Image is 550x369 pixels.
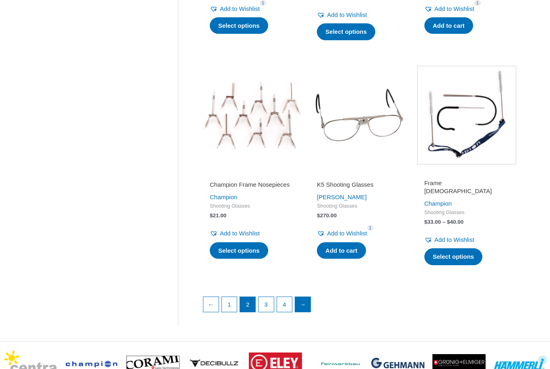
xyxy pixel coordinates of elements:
span: 1 [367,225,374,231]
a: Add to Wishlist [210,228,260,239]
a: Champion Frame Nosepieces [210,181,294,192]
a: Page 4 [277,297,292,312]
bdi: 21.00 [210,212,226,219]
a: Add to Wishlist [424,234,474,245]
span: $ [317,212,320,219]
a: Add to Wishlist [317,9,367,21]
span: $ [424,219,428,225]
bdi: 33.00 [424,219,441,225]
span: Shooting Glasses [317,203,401,210]
a: [PERSON_NAME] [317,194,366,200]
span: Shooting Glasses [424,209,509,216]
a: Select options for “Knobloch Nose Piece” [210,17,268,34]
a: K5 Shooting Glasses [317,181,401,192]
span: Add to Wishlist [434,5,474,12]
a: Champion [424,200,452,207]
span: Add to Wishlist [220,5,260,12]
a: Select options for “Champion Frame Nosepieces” [210,242,268,259]
bdi: 40.00 [447,219,463,225]
span: Add to Wishlist [327,11,367,18]
img: K5 Shooting Glasses [310,66,409,165]
a: Select options for “Frame Temples” [424,248,483,265]
span: Shooting Glasses [210,203,294,210]
h2: Frame [DEMOGRAPHIC_DATA] [424,179,509,195]
bdi: 270.00 [317,212,337,219]
a: Champion [210,194,237,200]
span: Page 2 [240,297,255,312]
a: → [295,297,310,312]
span: Add to Wishlist [327,230,367,237]
a: Add to Wishlist [424,3,474,14]
span: $ [210,212,213,219]
a: Add to cart: “Standard adjusting slide” [424,17,473,34]
a: Page 1 [222,297,237,312]
span: Add to Wishlist [220,230,260,237]
span: – [442,219,446,225]
span: Add to Wishlist [434,236,474,243]
h2: K5 Shooting Glasses [317,181,401,189]
iframe: Customer reviews powered by Trustpilot [210,169,294,179]
img: Champion Frame Nosepiece [203,66,302,165]
iframe: Customer reviews powered by Trustpilot [424,169,509,179]
a: Add to Wishlist [210,3,260,14]
span: $ [447,219,450,225]
h2: Champion Frame Nosepieces [210,181,294,189]
a: Add to cart: “K5 Shooting Glasses” [317,242,366,259]
img: Frame Temples [417,66,516,165]
iframe: Customer reviews powered by Trustpilot [317,169,401,179]
a: Frame [DEMOGRAPHIC_DATA] [424,179,509,198]
a: Select options for “Knobloch Lensholder Set” [317,23,375,40]
a: Add to Wishlist [317,228,367,239]
nav: Product Pagination [203,297,516,317]
a: ← [203,297,219,312]
a: Page 3 [258,297,274,312]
